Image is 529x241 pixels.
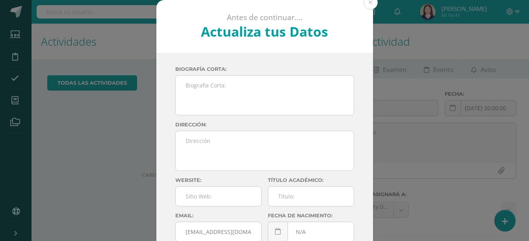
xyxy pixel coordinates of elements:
[176,187,261,206] input: Sitio Web:
[175,66,354,72] label: Biografía corta:
[268,213,354,219] label: Fecha de nacimiento:
[175,122,354,128] label: Dirección:
[177,13,352,22] p: Antes de continuar....
[268,187,354,206] input: Titulo:
[177,22,352,41] h2: Actualiza tus Datos
[175,177,262,183] label: Website:
[268,177,354,183] label: Título académico:
[175,213,262,219] label: Email:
